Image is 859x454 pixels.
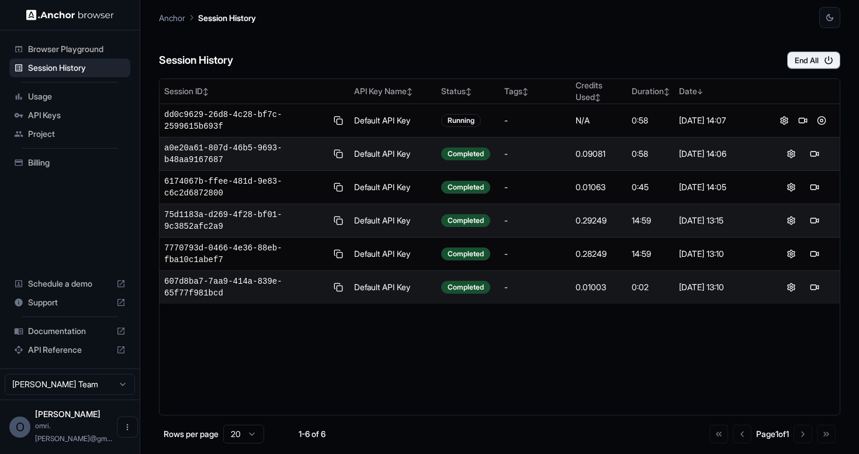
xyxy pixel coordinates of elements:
[9,87,130,106] div: Usage
[164,142,327,166] span: a0e20a61-807d-46b5-9693-b48aa9167687
[504,148,566,160] div: -
[28,325,112,337] span: Documentation
[28,297,112,308] span: Support
[441,114,481,127] div: Running
[441,214,490,227] div: Completed
[9,40,130,59] div: Browser Playground
[159,11,256,24] nav: breadcrumb
[466,87,472,96] span: ↕
[679,215,761,226] div: [DATE] 13:15
[349,137,436,171] td: Default API Key
[28,278,112,290] span: Schedule a demo
[9,59,130,77] div: Session History
[441,181,490,194] div: Completed
[504,181,566,193] div: -
[164,109,327,132] span: dd0c9629-26d8-4c28-bf7c-2599615b693f
[9,293,130,312] div: Support
[679,85,761,97] div: Date
[632,215,670,226] div: 14:59
[632,181,670,193] div: 0:45
[28,157,126,168] span: Billing
[576,80,622,103] div: Credits Used
[28,128,126,140] span: Project
[35,409,101,419] span: Omri Baumer
[164,276,327,299] span: 607d8ba7-7aa9-414a-839e-65f77f981bcd
[632,148,670,160] div: 0:58
[679,148,761,160] div: [DATE] 14:06
[198,12,256,24] p: Session History
[632,248,670,260] div: 14:59
[595,93,601,102] span: ↕
[28,344,112,356] span: API Reference
[576,215,622,226] div: 0.29249
[349,104,436,137] td: Default API Key
[283,428,341,440] div: 1-6 of 6
[679,281,761,293] div: [DATE] 13:10
[28,91,126,102] span: Usage
[504,115,566,126] div: -
[576,148,622,160] div: 0.09081
[679,181,761,193] div: [DATE] 14:05
[26,9,114,20] img: Anchor Logo
[28,62,126,74] span: Session History
[164,176,327,199] span: 6174067b-ffee-481d-9e83-c6c2d6872800
[349,204,436,238] td: Default API Key
[679,115,761,126] div: [DATE] 14:07
[504,85,566,97] div: Tags
[504,248,566,260] div: -
[164,242,327,266] span: 7770793d-0466-4e36-88eb-fba10c1abef7
[441,85,496,97] div: Status
[9,153,130,172] div: Billing
[35,421,112,443] span: omri.baumer@gmail.com
[632,115,670,126] div: 0:58
[664,87,670,96] span: ↕
[632,85,670,97] div: Duration
[9,106,130,125] div: API Keys
[504,215,566,226] div: -
[9,125,130,143] div: Project
[203,87,209,96] span: ↕
[159,12,185,24] p: Anchor
[576,181,622,193] div: 0.01063
[522,87,528,96] span: ↕
[28,43,126,55] span: Browser Playground
[9,340,130,359] div: API Reference
[349,271,436,304] td: Default API Key
[679,248,761,260] div: [DATE] 13:10
[9,274,130,293] div: Schedule a demo
[441,281,490,294] div: Completed
[441,147,490,160] div: Completed
[117,417,138,438] button: Open menu
[756,428,789,440] div: Page 1 of 1
[632,281,670,293] div: 0:02
[407,87,413,96] span: ↕
[441,247,490,260] div: Completed
[576,115,622,126] div: N/A
[576,281,622,293] div: 0.01003
[164,85,345,97] div: Session ID
[576,248,622,260] div: 0.28249
[164,209,327,232] span: 75d1183a-d269-4f28-bf01-9c3852afc2a9
[159,52,233,69] h6: Session History
[164,428,219,440] p: Rows per page
[697,87,703,96] span: ↓
[9,417,30,438] div: O
[349,171,436,204] td: Default API Key
[504,281,566,293] div: -
[349,238,436,271] td: Default API Key
[9,322,130,340] div: Documentation
[787,51,840,69] button: End All
[354,85,431,97] div: API Key Name
[28,109,126,121] span: API Keys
